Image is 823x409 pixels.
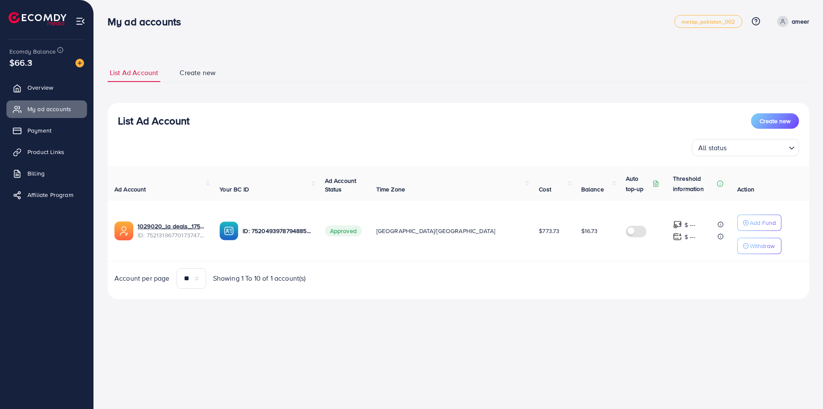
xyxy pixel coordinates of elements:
p: ID: 7520493978794885127 [243,226,311,236]
span: My ad accounts [27,105,71,113]
p: Withdraw [750,241,775,251]
span: Billing [27,169,45,178]
span: Action [737,185,754,194]
button: Create new [751,113,799,129]
img: image [75,59,84,67]
span: ID: 7521319677017374736 [138,231,206,239]
p: Threshold information [673,173,715,194]
span: $16.73 [581,227,598,235]
img: logo [9,12,66,25]
span: Cost [539,185,551,194]
span: [GEOGRAPHIC_DATA]/[GEOGRAPHIC_DATA] [376,227,496,235]
input: Search for option [730,140,785,154]
div: <span class='underline'>1029020_la deals_1751193710853</span></br>7521319677017374736 [138,222,206,239]
button: Withdraw [737,238,781,254]
a: Affiliate Program [6,186,87,203]
span: Create new [760,117,790,125]
a: 1029020_la deals_1751193710853 [138,222,206,230]
a: Billing [6,165,87,182]
img: top-up amount [673,232,682,241]
span: Product Links [27,148,64,156]
span: Ad Account Status [325,176,357,194]
img: menu [75,16,85,26]
span: Overview [27,83,53,92]
span: Ecomdy Balance [9,47,56,56]
a: metap_pakistan_002 [674,15,742,28]
p: Add Fund [750,218,776,228]
img: ic-ads-acc.e4c84228.svg [114,221,133,240]
button: Add Fund [737,215,781,231]
a: Overview [6,79,87,96]
span: $773.73 [539,227,559,235]
span: All status [697,142,729,154]
span: Create new [180,68,216,78]
p: ameer [792,16,809,27]
span: $66.3 [9,56,32,69]
img: ic-ba-acc.ded83a64.svg [219,221,238,240]
span: Showing 1 To 10 of 1 account(s) [213,273,306,283]
a: Payment [6,122,87,139]
h3: My ad accounts [108,15,188,28]
p: $ --- [685,232,695,242]
span: metap_pakistan_002 [682,19,735,24]
span: Approved [325,225,362,236]
span: Affiliate Program [27,191,73,199]
img: top-up amount [673,220,682,229]
span: Balance [581,185,604,194]
a: ameer [774,16,809,27]
p: Auto top-up [626,173,651,194]
h3: List Ad Account [118,115,189,127]
span: Time Zone [376,185,405,194]
span: Account per page [114,273,170,283]
a: Product Links [6,143,87,161]
span: Your BC ID [219,185,249,194]
span: Payment [27,126,51,135]
p: $ --- [685,220,695,230]
span: List Ad Account [110,68,158,78]
span: Ad Account [114,185,146,194]
div: Search for option [692,139,799,156]
a: My ad accounts [6,100,87,118]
